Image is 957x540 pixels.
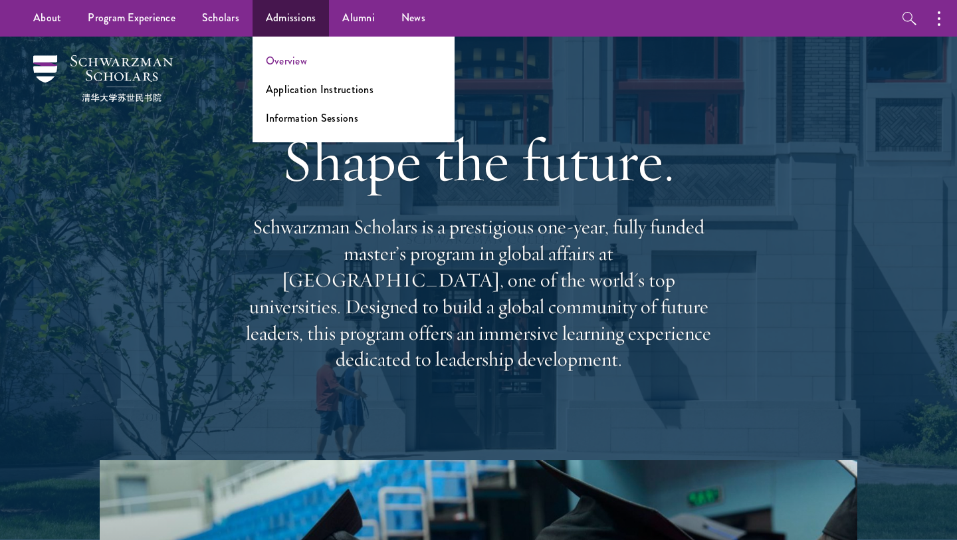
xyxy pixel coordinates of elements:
[239,123,718,198] h1: Shape the future.
[239,214,718,373] p: Schwarzman Scholars is a prestigious one-year, fully funded master’s program in global affairs at...
[33,55,173,102] img: Schwarzman Scholars
[266,82,373,97] a: Application Instructions
[266,53,307,68] a: Overview
[266,110,358,126] a: Information Sessions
